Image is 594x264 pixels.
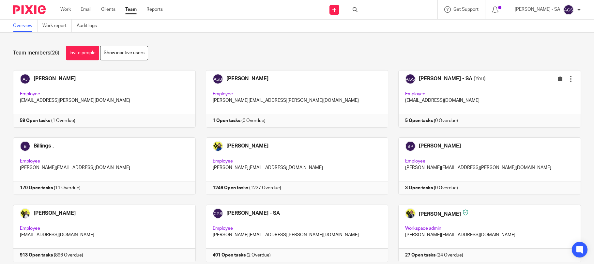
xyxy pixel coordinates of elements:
[13,50,59,56] h1: Team members
[100,46,148,60] a: Show inactive users
[13,5,46,14] img: Pixie
[125,6,137,13] a: Team
[66,46,99,60] a: Invite people
[50,50,59,55] span: (26)
[146,6,163,13] a: Reports
[60,6,71,13] a: Work
[101,6,115,13] a: Clients
[77,20,102,32] a: Audit logs
[515,6,560,13] p: [PERSON_NAME] - SA
[13,20,38,32] a: Overview
[81,6,91,13] a: Email
[453,7,479,12] span: Get Support
[563,5,574,15] img: svg%3E
[42,20,72,32] a: Work report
